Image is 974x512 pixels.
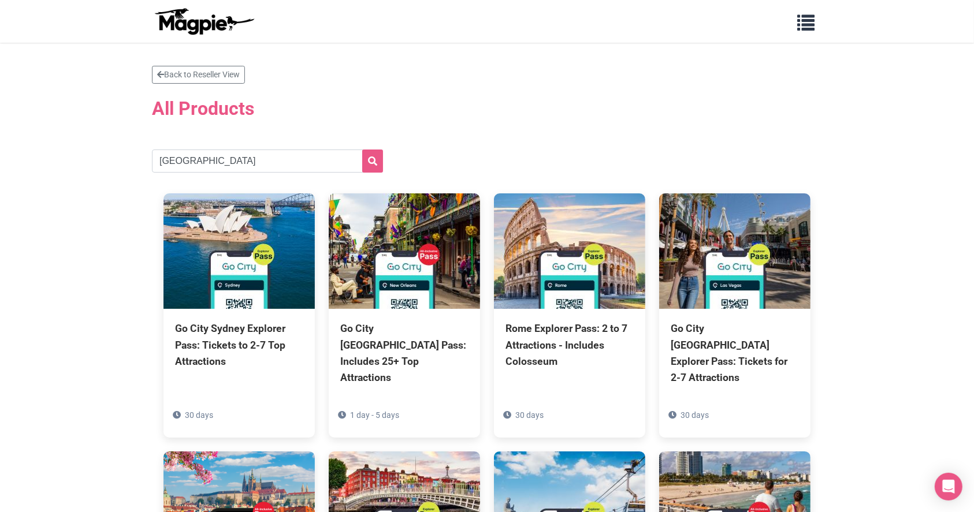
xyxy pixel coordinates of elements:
[350,410,399,420] span: 1 day - 5 days
[659,193,811,438] a: Go City [GEOGRAPHIC_DATA] Explorer Pass: Tickets for 2-7 Attractions 30 days
[175,320,303,369] div: Go City Sydney Explorer Pass: Tickets to 2-7 Top Attractions
[163,193,315,421] a: Go City Sydney Explorer Pass: Tickets to 2-7 Top Attractions 30 days
[185,410,213,420] span: 30 days
[494,193,645,309] img: Rome Explorer Pass: 2 to 7 Attractions - Includes Colosseum
[329,193,480,309] img: Go City New Orleans Pass: Includes 25+ Top Attractions
[659,193,811,309] img: Go City Las Vegas Explorer Pass: Tickets for 2-7 Attractions
[671,320,799,386] div: Go City [GEOGRAPHIC_DATA] Explorer Pass: Tickets for 2-7 Attractions
[515,410,544,420] span: 30 days
[340,320,469,386] div: Go City [GEOGRAPHIC_DATA] Pass: Includes 25+ Top Attractions
[935,473,962,500] div: Open Intercom Messenger
[505,320,634,369] div: Rome Explorer Pass: 2 to 7 Attractions - Includes Colosseum
[152,150,383,173] input: Search products...
[163,193,315,309] img: Go City Sydney Explorer Pass: Tickets to 2-7 Top Attractions
[152,66,245,84] a: Back to Reseller View
[681,410,709,420] span: 30 days
[152,91,822,126] h2: All Products
[494,193,645,421] a: Rome Explorer Pass: 2 to 7 Attractions - Includes Colosseum 30 days
[152,8,256,35] img: logo-ab69f6fb50320c5b225c76a69d11143b.png
[329,193,480,438] a: Go City [GEOGRAPHIC_DATA] Pass: Includes 25+ Top Attractions 1 day - 5 days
